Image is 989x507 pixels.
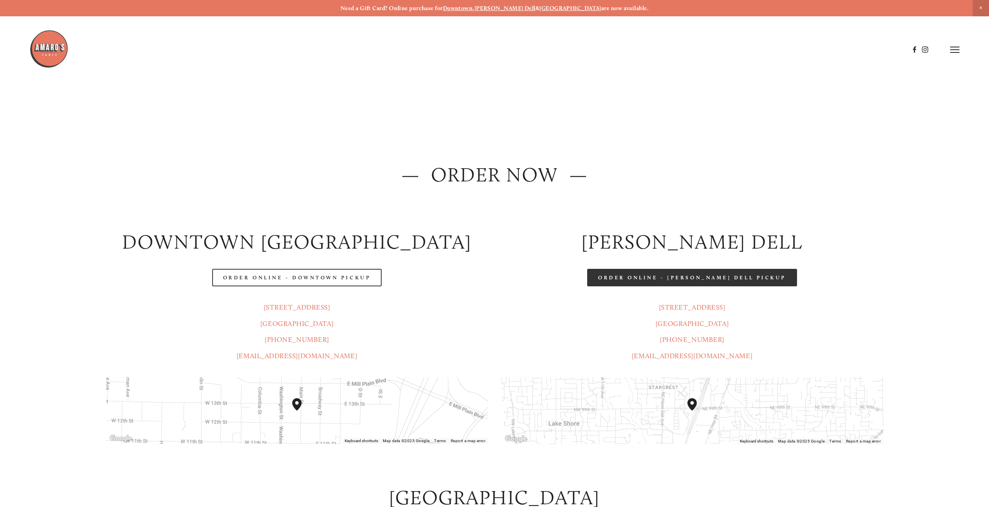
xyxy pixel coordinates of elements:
a: Open this area in Google Maps (opens a new window) [503,434,529,444]
div: Amaro's Table 816 Northeast 98th Circle Vancouver, WA, 98665, United States [687,398,706,423]
button: Keyboard shortcuts [345,438,378,444]
strong: & [535,5,539,12]
img: Google [108,434,134,444]
strong: Need a Gift Card? Online purchase for [340,5,443,12]
a: Open this area in Google Maps (opens a new window) [108,434,134,444]
h2: [PERSON_NAME] DELL [501,228,883,256]
img: Google [503,434,529,444]
strong: are now available. [601,5,649,12]
span: Map data ©2025 Google [383,439,429,443]
a: [GEOGRAPHIC_DATA] [260,319,333,328]
button: Keyboard shortcuts [740,439,773,444]
a: [STREET_ADDRESS] [264,303,330,312]
a: [PERSON_NAME] Dell [474,5,535,12]
a: [GEOGRAPHIC_DATA] [539,5,601,12]
h2: — ORDER NOW — [106,161,883,188]
a: Terms [829,439,841,443]
a: [EMAIL_ADDRESS][DOMAIN_NAME] [237,352,357,360]
a: [PHONE_NUMBER] [265,335,329,344]
a: Downtown [443,5,473,12]
a: Order Online - Downtown pickup [212,269,382,286]
img: Amaro's Table [30,30,68,68]
h2: Downtown [GEOGRAPHIC_DATA] [106,228,488,256]
a: [EMAIL_ADDRESS][DOMAIN_NAME] [632,352,752,360]
a: Order Online - [PERSON_NAME] Dell Pickup [587,269,797,286]
div: Amaro's Table 1220 Main Street vancouver, United States [292,398,311,423]
a: Report a map error [846,439,881,443]
strong: , [473,5,474,12]
a: [STREET_ADDRESS] [659,303,726,312]
span: Map data ©2025 Google [778,439,825,443]
a: Terms [434,439,446,443]
a: Report a map error [451,439,486,443]
a: [GEOGRAPHIC_DATA] [656,319,729,328]
a: [PHONE_NUMBER] [660,335,724,344]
